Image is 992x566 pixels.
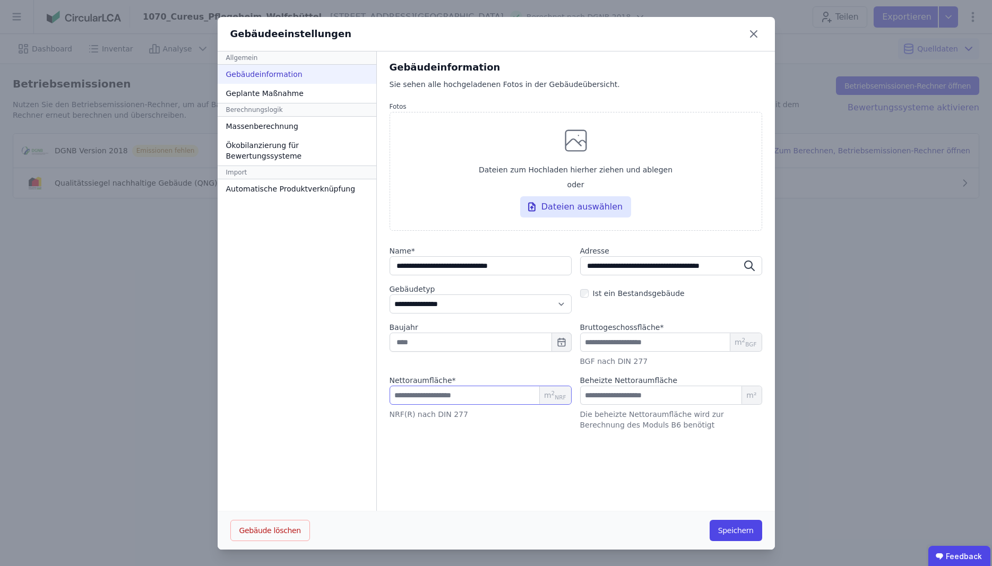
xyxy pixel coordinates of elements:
[551,390,555,396] sup: 2
[390,409,572,420] div: NRF(R) nach DIN 277
[580,409,762,430] div: Die beheizte Nettoraumfläche wird zur Berechnung des Moduls B6 benötigt
[735,337,757,347] span: m
[390,284,572,294] label: Gebäudetyp
[520,196,632,217] div: Dateien auswählen
[742,337,746,343] sup: 2
[218,179,376,198] div: Automatische Produktverknüpfung
[218,84,376,103] div: Geplante Maßnahme
[567,179,584,190] span: oder
[230,27,352,41] div: Gebäudeeinstellungen
[580,322,664,333] label: audits.requiredField
[218,103,376,117] div: Berechnungslogik
[544,390,566,400] span: m
[580,356,762,367] div: BGF nach DIN 277
[580,246,762,256] label: Adresse
[230,520,310,541] button: Gebäude löschen
[710,520,762,541] button: Speichern
[479,164,672,175] span: Dateien zum Hochladen hierher ziehen und ablegen
[390,322,572,333] label: Baujahr
[580,375,678,386] label: Beheizte Nettoraumfläche
[741,386,761,404] span: m²
[218,65,376,84] div: Gebäudeinformation
[589,288,685,299] label: Ist ein Bestandsgebäude
[390,102,762,111] label: Fotos
[218,117,376,136] div: Massenberechnung
[218,136,376,166] div: Ökobilanzierung für Bewertungssysteme
[390,79,762,100] div: Sie sehen alle hochgeladenen Fotos in der Gebäudeübersicht.
[555,394,566,400] sub: NRF
[218,51,376,65] div: Allgemein
[390,375,456,386] label: audits.requiredField
[218,166,376,179] div: Import
[390,246,572,256] label: audits.requiredField
[390,60,762,75] div: Gebäudeinformation
[745,341,756,347] sub: BGF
